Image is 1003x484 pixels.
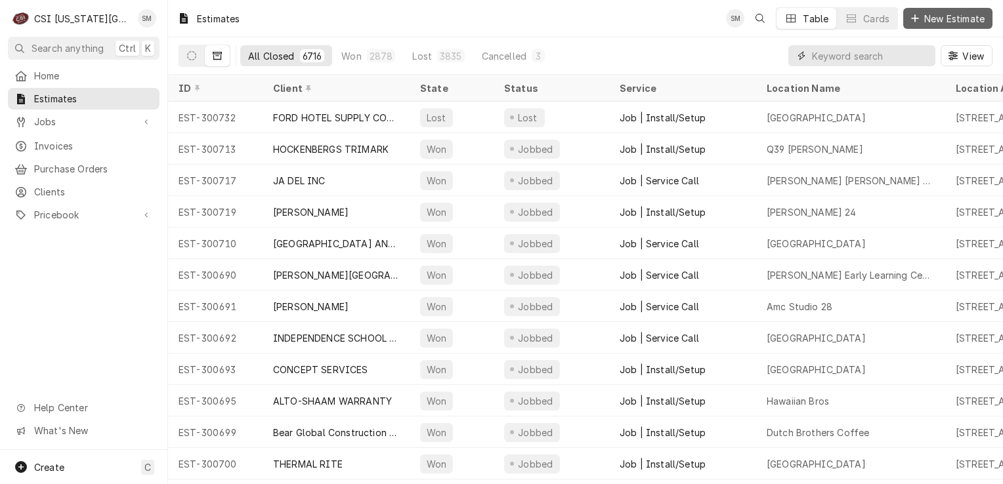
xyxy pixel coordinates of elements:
div: Status [504,81,596,95]
div: EST-300692 [168,322,263,353]
a: Go to Pricebook [8,204,160,226]
span: New Estimate [922,12,987,26]
div: Won [425,363,448,376]
div: Location Name [767,81,932,95]
div: SM [726,9,744,28]
div: Won [341,49,361,63]
div: EST-300699 [168,416,263,448]
div: INDEPENDENCE SCHOOL DIST/NUTRITION [273,331,399,345]
div: EST-300732 [168,102,263,133]
div: EST-300713 [168,133,263,165]
a: Go to Help Center [8,397,160,418]
div: Jobbed [516,457,555,471]
div: Won [425,300,448,313]
div: EST-300691 [168,291,263,322]
a: Home [8,65,160,87]
div: C [12,9,30,28]
span: Estimates [34,92,153,106]
div: Amc Studio 28 [767,300,832,313]
span: Invoices [34,139,153,153]
div: Jobbed [516,237,555,251]
div: Jobbed [516,394,555,408]
span: K [145,41,151,55]
div: Job | Service Call [620,237,699,251]
div: Won [425,174,448,188]
div: Lost [412,49,432,63]
div: [GEOGRAPHIC_DATA] AND [GEOGRAPHIC_DATA] [273,237,399,251]
div: Jobbed [516,268,555,282]
div: Job | Install/Setup [620,457,706,471]
div: Won [425,205,448,219]
span: What's New [34,424,152,437]
div: Sean Mckelvey's Avatar [138,9,156,28]
div: Bear Global Construction Inc [273,426,399,439]
div: Won [425,426,448,439]
div: EST-300717 [168,165,263,196]
div: [GEOGRAPHIC_DATA] [767,457,866,471]
div: Jobbed [516,205,555,219]
div: Lost [425,111,448,125]
span: Jobs [34,115,133,129]
div: CSI [US_STATE][GEOGRAPHIC_DATA] [34,12,131,26]
div: Lost [516,111,540,125]
div: 3835 [440,49,462,63]
span: Clients [34,185,153,199]
div: Job | Service Call [620,300,699,313]
div: Service [620,81,743,95]
div: JA DEL INC [273,174,326,188]
div: Won [425,394,448,408]
div: Jobbed [516,426,555,439]
div: [PERSON_NAME] [PERSON_NAME] Summit [767,174,935,188]
div: SM [138,9,156,28]
div: 6716 [303,49,322,63]
div: [PERSON_NAME] [273,205,349,219]
div: Client [273,81,396,95]
span: Search anything [32,41,104,55]
a: Estimates [8,88,160,110]
div: [PERSON_NAME][GEOGRAPHIC_DATA][PERSON_NAME] [273,268,399,282]
div: Won [425,457,448,471]
input: Keyword search [812,45,929,66]
button: Search anythingCtrlK [8,37,160,60]
div: Won [425,237,448,251]
div: [GEOGRAPHIC_DATA] [767,111,866,125]
div: Won [425,331,448,345]
span: C [144,460,151,474]
div: All Closed [248,49,295,63]
div: Cards [863,12,889,26]
div: Job | Install/Setup [620,363,706,376]
a: Purchase Orders [8,158,160,180]
div: Won [425,268,448,282]
button: Open search [750,8,771,29]
div: EST-300710 [168,228,263,259]
div: [PERSON_NAME] Early Learning Center [767,268,935,282]
a: Go to What's New [8,420,160,441]
span: Pricebook [34,208,133,222]
div: Dutch Brothers Coffee [767,426,869,439]
div: Job | Service Call [620,174,699,188]
div: Sean Mckelvey's Avatar [726,9,744,28]
div: ALTO-SHAAM WARRANTY [273,394,392,408]
div: Hawaiian Bros [767,394,829,408]
div: [PERSON_NAME] 24 [767,205,857,219]
button: View [941,45,992,66]
div: EST-300695 [168,385,263,416]
div: ID [179,81,249,95]
div: [GEOGRAPHIC_DATA] [767,363,866,376]
div: Jobbed [516,142,555,156]
div: 2878 [370,49,393,63]
div: THERMAL RITE [273,457,343,471]
div: Cancelled [482,49,526,63]
div: HOCKENBERGS TRIMARK [273,142,389,156]
div: 3 [534,49,542,63]
div: CSI Kansas City's Avatar [12,9,30,28]
div: Jobbed [516,331,555,345]
a: Clients [8,181,160,203]
div: Job | Install/Setup [620,111,706,125]
a: Go to Jobs [8,111,160,132]
div: Jobbed [516,174,555,188]
div: EST-300719 [168,196,263,228]
div: Job | Install/Setup [620,394,706,408]
div: EST-300700 [168,448,263,479]
div: Job | Service Call [620,268,699,282]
